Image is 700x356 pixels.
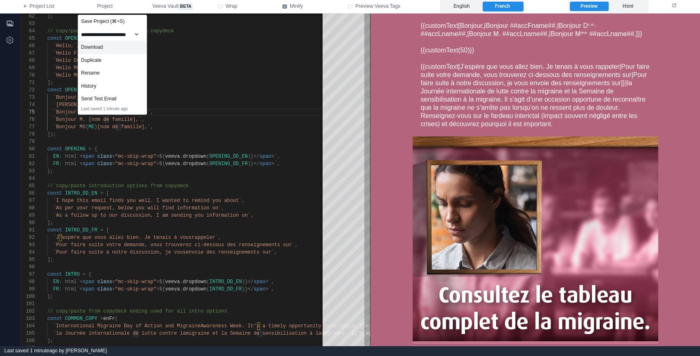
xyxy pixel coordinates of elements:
span: ]; [47,80,53,86]
span: INTRO [65,272,80,277]
span: ME [88,124,94,130]
div: 94 [20,249,35,256]
div: 69 [20,64,35,72]
div: Project [78,15,147,115]
span: tro options [194,308,227,314]
span: }; [47,294,53,299]
span: = [112,286,115,292]
span: const [47,316,62,322]
div: 103 [20,315,35,322]
span: >${ [156,279,165,285]
span: envoie des renseignements sur` [186,249,274,255]
span: : [59,161,62,167]
div: Duplicate [78,54,147,67]
div: 70 [20,72,35,79]
span: : [59,286,62,292]
div: 71 [20,79,35,86]
span: class [97,286,112,292]
span: u information on` [201,213,251,218]
span: . [180,286,183,292]
span: )}</ [248,154,260,159]
span: Wrap [226,3,237,10]
div: 76 [20,116,35,123]
div: 83 [20,168,35,175]
span: `Pour faire suite votre demande, vous trouverez ci [53,242,201,248]
span: = [83,272,86,277]
span: { [88,272,91,277]
div: 93 [20,241,35,249]
div: 104 [20,322,35,330]
span: OPENING_DD_FR [65,87,104,93]
div: 81 [20,153,35,160]
span: `As per your request, below you will find informat [53,205,201,211]
div: 101 [20,300,35,308]
span: html`< [65,279,83,285]
div: 77 [20,123,35,131]
span: const [47,36,62,41]
span: , [251,213,253,218]
span: ind you about` [201,198,242,204]
span: const [47,146,62,152]
span: `Pour faire suite à notre discussion, je vous [53,249,186,255]
div: 84 [20,175,35,182]
span: INTRO_DD_EN [65,190,97,196]
span: span [83,286,95,292]
div: 67 [20,50,35,57]
span: // copy/paste from copydeck ending used for all in [47,308,194,314]
span: `Hello,` [53,43,77,49]
span: "mc-skip-wrap" [115,286,156,292]
span: `Hello Dr. Lastname,` [53,58,115,63]
span: INTRO_DD_FR [210,286,242,292]
div: 106 [20,337,35,345]
span: `Bonjour D [53,109,83,115]
span: >`, [265,286,274,292]
div: 80 [20,145,35,153]
div: 65 [20,35,35,42]
span: `la Journée internationale de lutte contre la [53,331,186,336]
div: Last saved 1 minute ago [78,106,147,114]
div: 98 [20,278,35,286]
span: )}</ [242,286,254,292]
span: } [95,124,97,130]
div: 100 [20,293,35,300]
span: const [47,227,62,233]
span: >`, [271,161,280,167]
span: "mc-skip-wrap" [115,161,156,167]
span: ${ [83,124,88,130]
div: 102 [20,308,35,315]
span: , [142,117,145,122]
span: `Hello Firstname,` [53,50,106,56]
span: >${ [156,161,165,167]
span: INTRO_DD_EN [210,279,242,285]
span: )}</ [248,161,260,167]
span: class [97,154,112,159]
span: ${ [83,109,88,115]
span: . [180,279,183,285]
span: dropdown [183,286,207,292]
span: "mc-skip-wrap" [115,279,156,285]
span: = [88,146,91,152]
span: veeva [165,154,180,159]
span: [ [106,227,109,233]
span: Veeva Vault [152,3,193,10]
span: = [112,161,115,167]
span: COMMON_COPY [65,316,97,322]
div: 95 [20,256,35,263]
span: ]; [47,220,53,226]
span: class [97,161,112,167]
div: 75 [20,109,35,116]
span: ]); [47,132,56,137]
span: , [218,235,221,240]
span: Awareness Week. It’s a timely opportunity to [201,323,330,329]
div: 91 [20,227,35,234]
span: `Hello Ms. Lastname,` [53,73,115,78]
span: , [77,43,79,49]
label: English [442,2,482,11]
span: }; [47,168,53,174]
span: , [274,249,277,255]
div: 86 [20,190,35,197]
span: [ [106,190,109,196]
span: html`< [65,154,83,159]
